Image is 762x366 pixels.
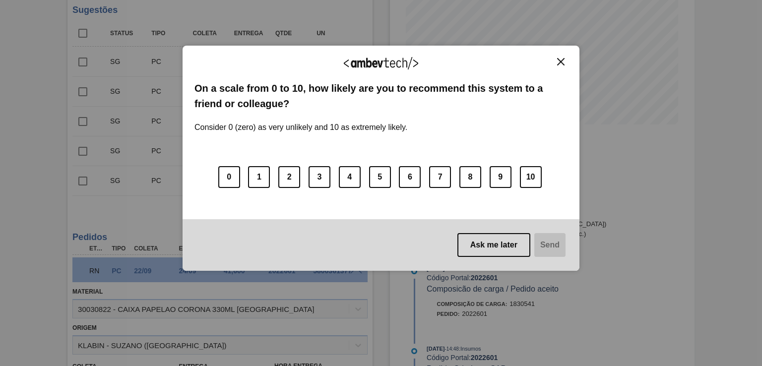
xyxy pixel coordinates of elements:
[339,166,361,188] button: 4
[457,233,530,257] button: Ask me later
[399,166,421,188] button: 6
[490,166,511,188] button: 9
[520,166,542,188] button: 10
[429,166,451,188] button: 7
[557,58,565,65] img: Close
[218,166,240,188] button: 0
[278,166,300,188] button: 2
[369,166,391,188] button: 5
[194,81,568,111] label: On a scale from 0 to 10, how likely are you to recommend this system to a friend or colleague?
[459,166,481,188] button: 8
[554,58,568,66] button: Close
[344,57,418,69] img: Logo Ambevtech
[194,111,407,132] label: Consider 0 (zero) as very unlikely and 10 as extremely likely.
[248,166,270,188] button: 1
[309,166,330,188] button: 3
